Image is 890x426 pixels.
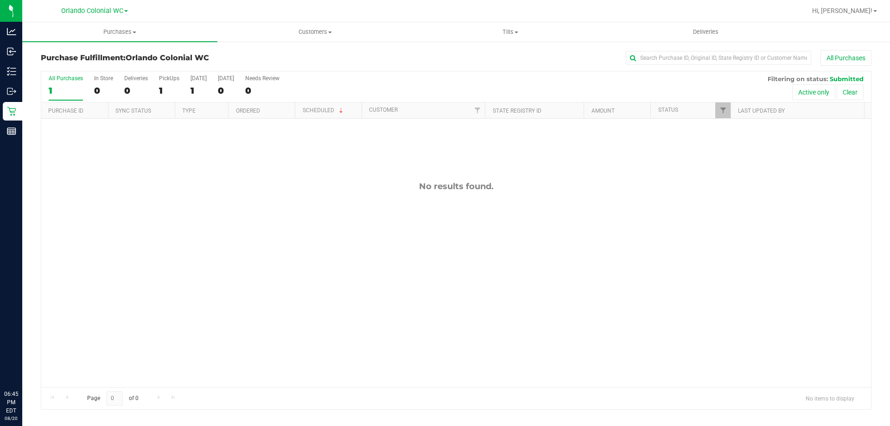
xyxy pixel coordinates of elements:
a: Customer [369,107,398,113]
button: All Purchases [820,50,871,66]
span: Filtering on status: [768,75,828,83]
a: State Registry ID [493,108,541,114]
a: Scheduled [303,107,345,114]
div: PickUps [159,75,179,82]
div: Needs Review [245,75,280,82]
inline-svg: Outbound [7,87,16,96]
div: All Purchases [49,75,83,82]
input: Search Purchase ID, Original ID, State Registry ID or Customer Name... [626,51,811,65]
button: Active only [792,84,835,100]
div: [DATE] [218,75,234,82]
button: Clear [837,84,864,100]
div: 0 [124,85,148,96]
span: Submitted [830,75,864,83]
span: Page of 0 [79,391,146,406]
inline-svg: Analytics [7,27,16,36]
inline-svg: Inbound [7,47,16,56]
span: Orlando Colonial WC [61,7,123,15]
iframe: Resource center [9,352,37,380]
a: Filter [470,102,485,118]
a: Sync Status [115,108,151,114]
a: Ordered [236,108,260,114]
span: Customers [218,28,412,36]
a: Customers [217,22,413,42]
span: Purchases [22,28,217,36]
span: No items to display [798,391,862,405]
a: Filter [715,102,731,118]
div: In Store [94,75,113,82]
a: Type [182,108,196,114]
a: Last Updated By [738,108,785,114]
a: Amount [591,108,615,114]
div: Deliveries [124,75,148,82]
div: 1 [49,85,83,96]
span: Tills [413,28,607,36]
p: 08/20 [4,415,18,422]
span: Hi, [PERSON_NAME]! [812,7,872,14]
a: Deliveries [608,22,803,42]
span: Deliveries [680,28,731,36]
div: [DATE] [191,75,207,82]
div: 1 [191,85,207,96]
div: 0 [245,85,280,96]
inline-svg: Inventory [7,67,16,76]
div: 1 [159,85,179,96]
span: Orlando Colonial WC [126,53,209,62]
a: Purchase ID [48,108,83,114]
inline-svg: Retail [7,107,16,116]
div: No results found. [41,181,871,191]
div: 0 [218,85,234,96]
inline-svg: Reports [7,127,16,136]
a: Status [658,107,678,113]
p: 06:45 PM EDT [4,390,18,415]
a: Purchases [22,22,217,42]
div: 0 [94,85,113,96]
a: Tills [413,22,608,42]
h3: Purchase Fulfillment: [41,54,318,62]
